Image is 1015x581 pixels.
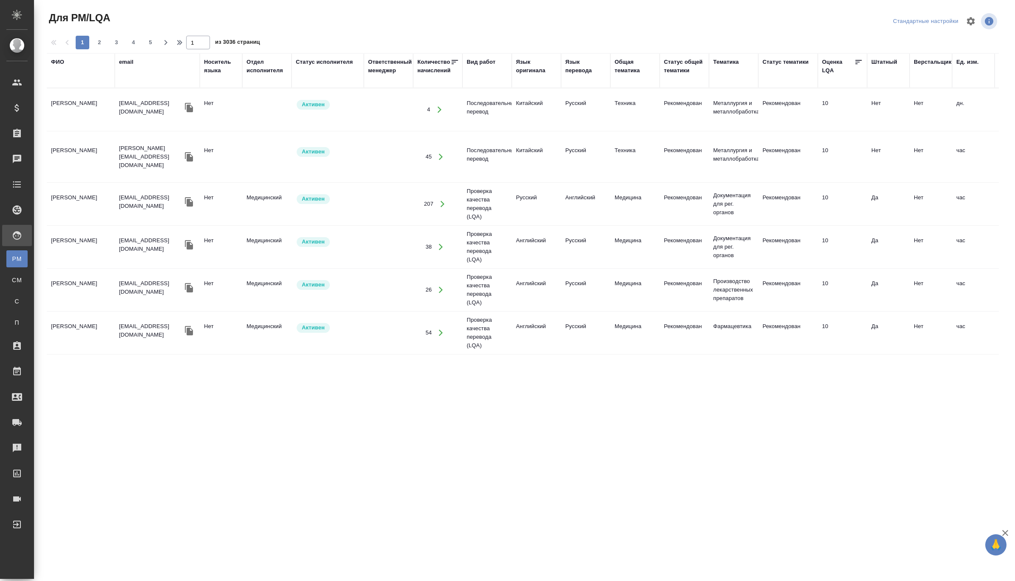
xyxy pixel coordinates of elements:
td: Рекомендован [758,318,818,348]
button: Открыть работы [432,281,450,299]
td: Нет [910,95,952,125]
div: перевод идеальный/почти идеальный. Ни редактор, ни корректор не нужен [822,146,863,155]
td: Да [867,232,910,262]
td: Рекомендован [660,232,709,262]
div: Рядовой исполнитель: назначай с учетом рейтинга [296,99,360,111]
td: Последовательный перевод [462,95,512,125]
td: Нет [867,142,910,172]
td: Нет [867,95,910,125]
span: CM [11,276,23,284]
td: Да [867,275,910,305]
td: Нет [200,95,242,125]
td: Рекомендован [758,189,818,219]
div: email [119,58,133,66]
p: Активен [302,195,325,203]
td: [PERSON_NAME] [47,275,115,305]
div: 54 [425,329,432,337]
div: Верстальщик [914,58,952,66]
button: Открыть работы [432,148,450,166]
td: Рекомендован [660,95,709,125]
td: Нет [200,189,242,219]
div: Рядовой исполнитель: назначай с учетом рейтинга [296,322,360,334]
td: Рекомендован [758,142,818,172]
td: Рекомендован [660,142,709,172]
td: Проверка качества перевода (LQA) [462,269,512,311]
td: час [952,189,995,219]
td: Медицина [610,275,660,305]
td: Да [867,189,910,219]
button: Скопировать [183,196,196,208]
a: CM [6,272,28,289]
span: Посмотреть информацию [981,13,999,29]
div: перевод идеальный/почти идеальный. Ни редактор, ни корректор не нужен [822,99,863,108]
td: Нет [910,232,952,262]
div: 38 [425,243,432,251]
div: Отдел исполнителя [247,58,287,75]
button: Скопировать [183,101,196,114]
td: [PERSON_NAME] [47,189,115,219]
td: Нет [910,142,952,172]
span: 3 [110,38,123,47]
td: Рекомендован [660,189,709,219]
td: Техника [610,95,660,125]
div: Ед. изм. [956,58,979,66]
td: Русский [561,95,610,125]
div: 26 [425,286,432,294]
td: час [952,275,995,305]
td: Документация для рег. органов [709,187,758,221]
span: С [11,297,23,306]
div: перевод идеальный/почти идеальный. Ни редактор, ни корректор не нужен [822,193,863,202]
td: Проверка качества перевода (LQA) [462,354,512,397]
td: Английский [512,232,561,262]
td: Русский [561,142,610,172]
td: Производство лекарственных препаратов [709,273,758,307]
td: Медицинский [242,189,292,219]
button: 3 [110,36,123,49]
button: 5 [144,36,157,49]
a: П [6,314,28,331]
td: [PERSON_NAME] [47,95,115,125]
td: Медицина [610,189,660,219]
button: 2 [93,36,106,49]
p: [EMAIL_ADDRESS][DOMAIN_NAME] [119,193,183,210]
div: Оценка LQA [822,58,854,75]
td: [PERSON_NAME] [47,142,115,172]
td: Нет [200,232,242,262]
td: Нет [910,275,952,305]
div: Ответственный менеджер [368,58,412,75]
td: час [952,142,995,172]
span: 4 [127,38,140,47]
td: Нет [200,318,242,348]
td: Металлургия и металлобработка [709,142,758,172]
td: Нет [200,275,242,305]
td: час [952,318,995,348]
td: Английский [512,275,561,305]
button: Скопировать [183,238,196,251]
div: Язык перевода [565,58,606,75]
span: 🙏 [989,536,1003,554]
div: Рядовой исполнитель: назначай с учетом рейтинга [296,236,360,248]
td: Проверка качества перевода (LQA) [462,183,512,225]
p: Активен [302,281,325,289]
div: Статус общей тематики [664,58,705,75]
span: П [11,318,23,327]
p: [EMAIL_ADDRESS][DOMAIN_NAME] [119,236,183,253]
td: Нет [910,318,952,348]
td: час [952,232,995,262]
p: Активен [302,323,325,332]
div: ФИО [51,58,64,66]
span: Настроить таблицу [961,11,981,31]
td: Документация для рег. органов [709,230,758,264]
td: Рекомендован [660,275,709,305]
td: Металлургия и металлобработка [709,95,758,125]
div: Рядовой исполнитель: назначай с учетом рейтинга [296,279,360,291]
div: Количество начислений [417,58,451,75]
td: Последовательный перевод [462,142,512,172]
td: Китайский [512,95,561,125]
div: Вид работ [467,58,496,66]
td: Русский [561,232,610,262]
td: Проверка качества перевода (LQA) [462,312,512,354]
td: Рекомендован [758,275,818,305]
div: 207 [424,200,433,208]
div: Штатный [871,58,897,66]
